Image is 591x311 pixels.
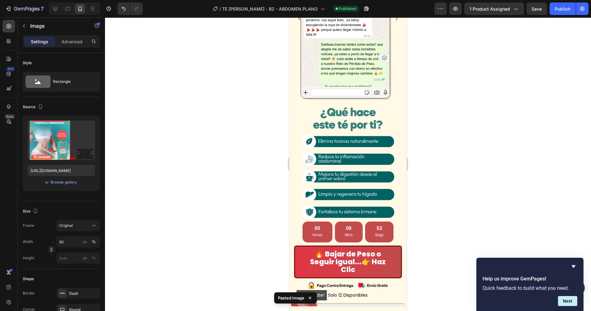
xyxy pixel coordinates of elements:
div: % [92,239,96,245]
strong: Bajar de Peso o Seguir Igual... [21,232,92,249]
h2: Help us improve GemPages! [483,275,577,283]
button: Save [527,2,547,15]
div: Dash [69,291,98,296]
label: Frame [23,223,34,228]
div: 53 [86,208,94,214]
div: Shape [23,276,34,282]
button: Hide survey [570,263,577,270]
div: Size [23,207,39,216]
button: Original [56,220,100,231]
button: px [90,238,98,246]
span: Published [339,6,356,12]
span: TE [PERSON_NAME] - B2 - ABDOMEN PLANO [222,6,318,12]
label: Width [23,239,33,245]
span: Save [532,6,542,12]
button: Next question [558,296,577,306]
span: Original [59,223,73,228]
div: 450 [6,66,15,71]
label: Height [23,255,34,261]
div: px [83,239,87,245]
button: px [90,254,98,262]
iframe: Design area [289,17,407,311]
button: <p><span style="font-size:23px;">🔥</span><span style="color:#FFFFFF;font-size:23px;"> <strong>Baj... [5,228,112,261]
div: 00 [23,208,33,214]
p: 7 [41,5,44,12]
img: preview-image [28,121,95,160]
p: Image [30,22,83,30]
div: Help us improve GemPages! [483,263,577,306]
p: Solo 12 Disponibles [7,272,78,283]
button: % [81,238,89,246]
input: px% [56,252,100,264]
input: https://example.com/image.jpg [28,165,95,176]
span: / [220,6,221,12]
p: Quick feedback to build what you need. [483,285,577,291]
button: Browse gallery [50,179,78,185]
div: Style [23,60,32,66]
div: Border [23,290,35,296]
p: Advanced [61,38,83,45]
span: 1 product assigned [469,6,510,12]
div: % [92,255,96,261]
button: % [81,254,89,262]
div: Beta [5,114,15,119]
p: Segs [86,214,94,221]
input: px% [56,236,100,247]
p: Horas [23,214,33,221]
button: 1 product assigned [464,2,524,15]
div: Publish [555,6,570,12]
button: Publish [550,2,576,15]
div: Source [23,103,44,111]
mark: Apresurate! [7,273,37,283]
span: 👉 Haz Clic [21,232,97,257]
p: Mins [55,214,63,221]
span: 🔥 [26,232,35,242]
div: 09 [55,208,63,214]
div: Undo/Redo [117,2,143,15]
div: Browse gallery [51,179,77,185]
p: Settings [31,38,48,45]
div: Rectangle [53,74,91,89]
button: 7 [2,2,46,15]
div: px [83,255,87,261]
p: Pasted Image [278,295,304,301]
span: or [45,179,49,186]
